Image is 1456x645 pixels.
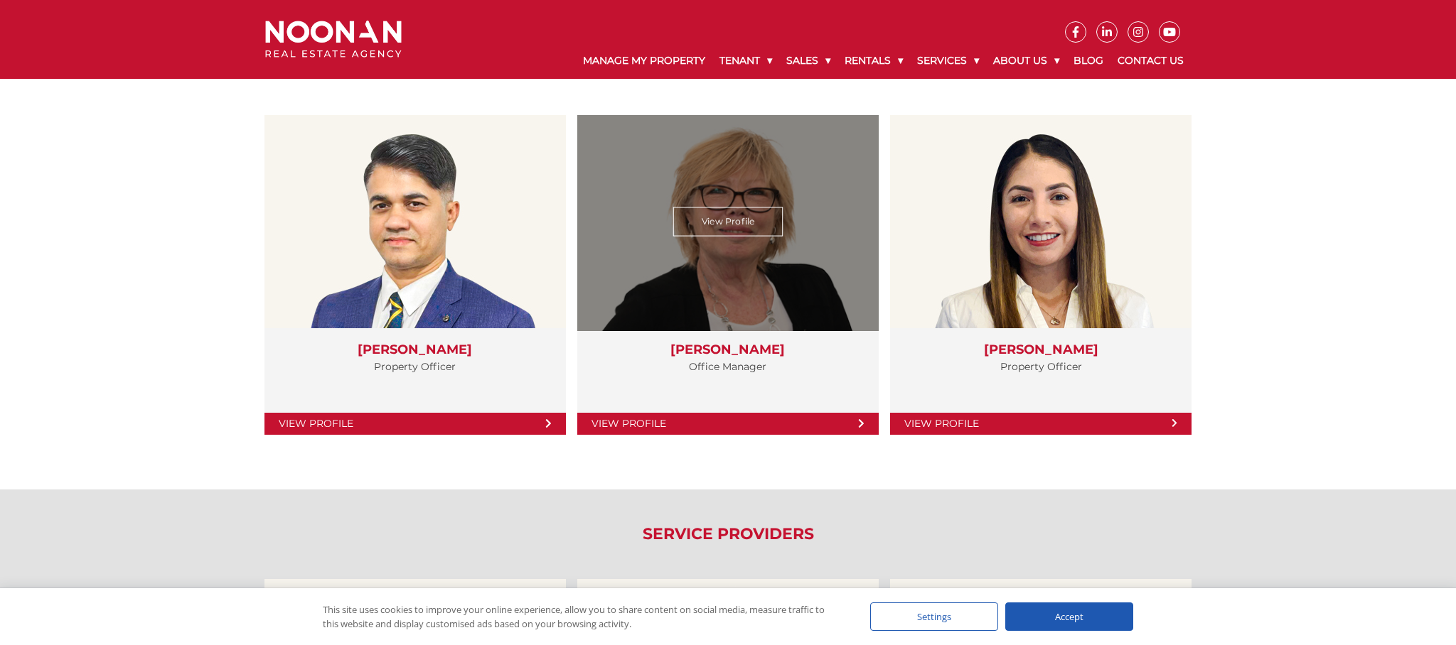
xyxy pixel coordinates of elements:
a: Services [910,43,986,79]
a: About Us [986,43,1066,79]
div: This site uses cookies to improve your online experience, allow you to share content on social me... [323,602,842,631]
p: Property Officer [279,358,552,376]
a: View Profile [264,413,566,435]
a: Manage My Property [576,43,712,79]
h3: [PERSON_NAME] [279,342,552,358]
a: Sales [779,43,837,79]
a: Rentals [837,43,910,79]
div: Accept [1005,602,1133,631]
h3: [PERSON_NAME] [904,342,1177,358]
a: Tenant [712,43,779,79]
h2: Service Providers [255,525,1202,543]
a: View Profile [577,413,879,435]
a: Blog [1066,43,1110,79]
img: Noonan Real Estate Agency [265,21,402,58]
a: View Profile [890,413,1192,435]
p: Office Manager [591,358,864,376]
h3: [PERSON_NAME] [591,342,864,358]
div: Settings [870,602,998,631]
a: Contact Us [1110,43,1191,79]
a: View Profile [673,207,783,236]
p: Property Officer [904,358,1177,376]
